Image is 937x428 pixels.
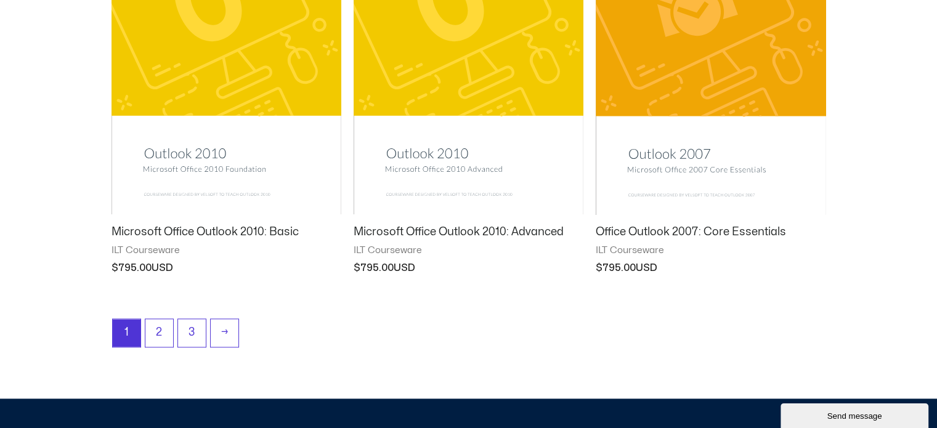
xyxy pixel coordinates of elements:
[112,263,152,273] bdi: 795.00
[354,244,583,257] span: ILT Courseware
[113,319,140,347] span: Page 1
[178,319,206,347] a: Page 3
[596,263,636,273] bdi: 795.00
[596,263,602,273] span: $
[354,263,394,273] bdi: 795.00
[354,225,583,239] h2: Microsoft Office Outlook 2010: Advanced
[596,244,825,257] span: ILT Courseware
[112,318,826,353] nav: Product Pagination
[112,225,341,244] a: Microsoft Office Outlook 2010: Basic
[781,401,931,428] iframe: chat widget
[211,319,238,347] a: →
[112,263,118,273] span: $
[354,225,583,244] a: Microsoft Office Outlook 2010: Advanced
[112,225,341,239] h2: Microsoft Office Outlook 2010: Basic
[596,225,825,244] a: Office Outlook 2007: Core Essentials
[596,225,825,239] h2: Office Outlook 2007: Core Essentials
[112,244,341,257] span: ILT Courseware
[354,263,360,273] span: $
[145,319,173,347] a: Page 2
